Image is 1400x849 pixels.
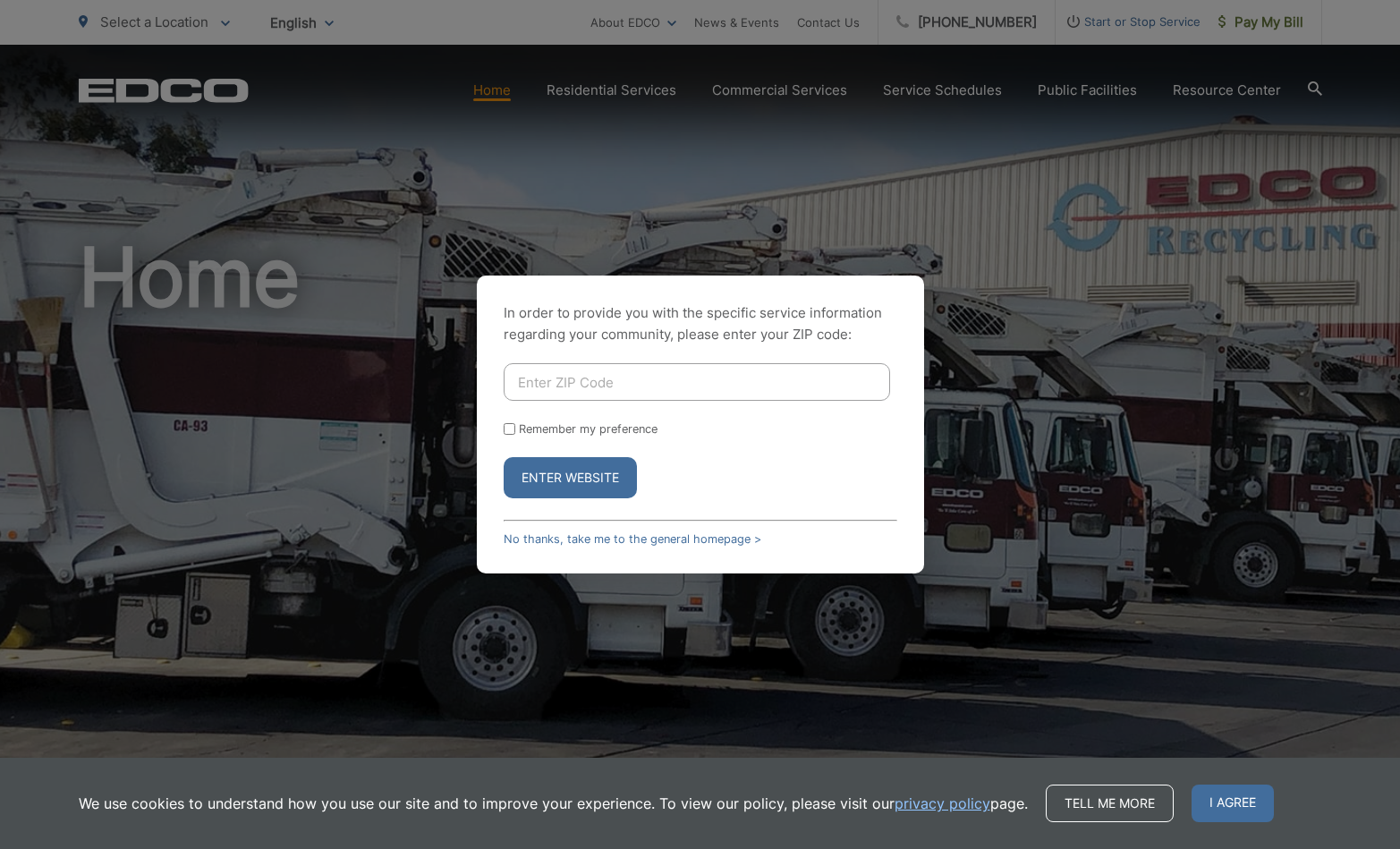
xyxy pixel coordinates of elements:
[79,793,1028,814] p: We use cookies to understand how you use our site and to improve your experience. To view our pol...
[895,793,990,814] a: privacy policy
[1046,785,1174,822] a: Tell me more
[504,302,897,345] p: In order to provide you with the specific service information regarding your community, please en...
[504,457,637,498] button: Enter Website
[504,363,890,401] input: Enter ZIP Code
[519,422,658,436] label: Remember my preference
[504,532,761,546] a: No thanks, take me to the general homepage >
[1192,785,1274,822] span: I agree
